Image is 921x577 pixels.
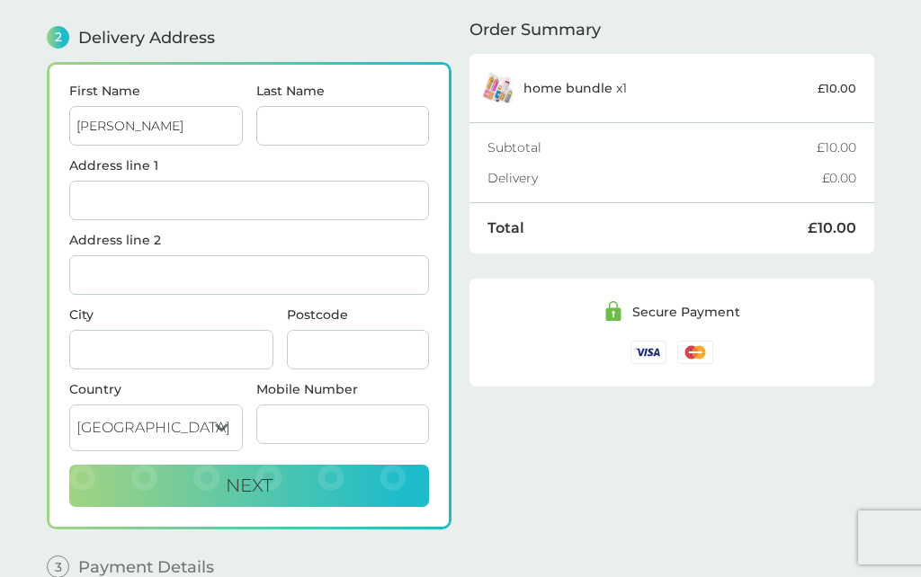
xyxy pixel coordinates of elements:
[256,84,430,97] label: Last Name
[69,308,273,321] label: City
[69,383,243,395] div: Country
[287,308,429,321] label: Postcode
[822,172,856,184] div: £0.00
[487,141,817,154] div: Subtotal
[69,159,429,172] label: Address line 1
[630,341,666,363] img: /assets/icons/cards/visa.svg
[69,465,429,508] button: Next
[469,22,601,38] span: Order Summary
[78,559,214,575] span: Payment Details
[523,80,613,96] span: home bundle
[487,172,822,184] div: Delivery
[677,341,713,363] img: /assets/icons/cards/mastercard.svg
[256,383,430,395] label: Mobile Number
[226,475,273,496] span: Next
[818,79,856,98] p: £10.00
[487,221,808,235] div: Total
[817,141,856,154] div: £10.00
[808,221,856,235] div: £10.00
[78,30,215,46] span: Delivery Address
[47,26,69,49] span: 2
[69,234,429,246] label: Address line 2
[523,81,627,95] p: x 1
[69,84,243,97] label: First Name
[632,306,740,318] div: Secure Payment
